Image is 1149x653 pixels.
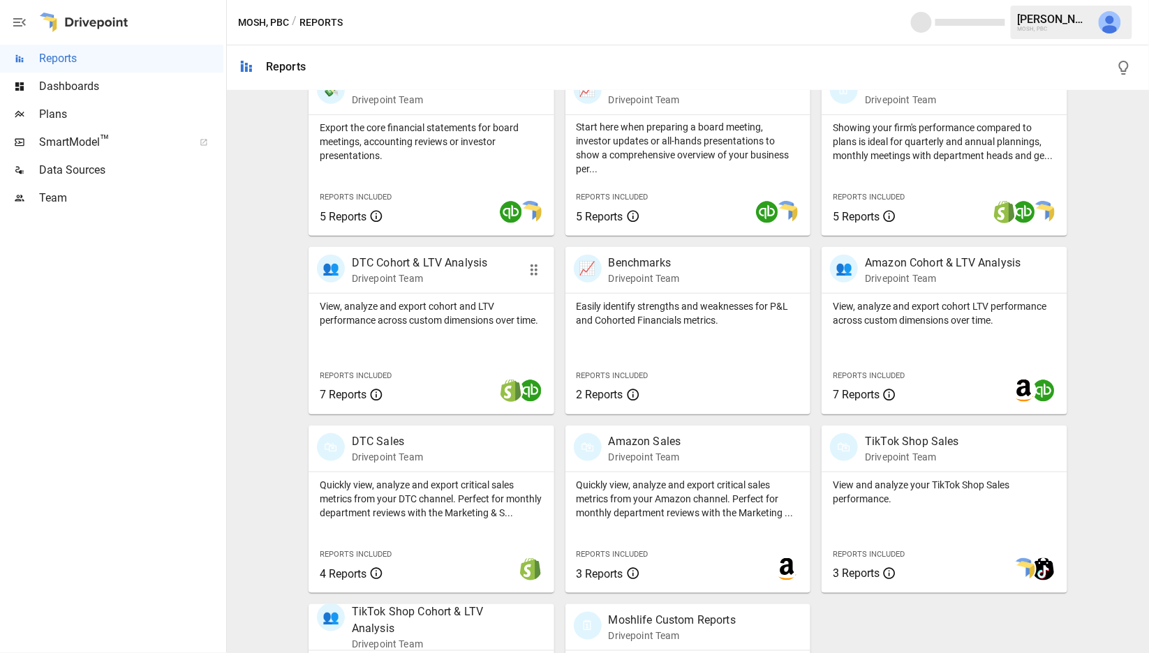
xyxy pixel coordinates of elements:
p: Moshlife Custom Reports [609,612,736,629]
div: 🛍 [830,433,858,461]
span: Dashboards [39,78,223,95]
img: smart model [776,201,798,223]
div: 👥 [830,255,858,283]
span: 3 Reports [577,567,623,580]
p: DTC Cohort & LTV Analysis [352,255,488,271]
p: TikTok Shop Cohort & LTV Analysis [352,603,507,637]
span: 7 Reports [833,388,880,401]
img: smart model [519,201,542,223]
span: Reports Included [320,371,392,380]
img: quickbooks [519,380,542,402]
span: Reports Included [320,193,392,202]
span: Reports Included [577,550,648,559]
img: shopify [500,380,522,402]
p: Benchmarks [609,255,680,271]
p: Drivepoint Team [352,93,459,107]
span: ™ [100,132,110,149]
p: Drivepoint Team [352,637,507,651]
p: Drivepoint Team [352,271,488,285]
img: shopify [993,201,1016,223]
p: Easily identify strengths and weaknesses for P&L and Cohorted Financials metrics. [577,299,800,327]
p: Drivepoint Team [609,93,691,107]
div: 👥 [317,255,345,283]
span: Reports Included [577,371,648,380]
img: tiktok [1032,558,1055,580]
p: View and analyze your TikTok Shop Sales performance. [833,478,1056,506]
span: Reports Included [577,193,648,202]
span: 2 Reports [577,388,623,401]
img: quickbooks [1032,380,1055,402]
p: View, analyze and export cohort LTV performance across custom dimensions over time. [833,299,1056,327]
p: Export the core financial statements for board meetings, accounting reviews or investor presentat... [320,121,543,163]
span: 5 Reports [577,210,623,223]
img: smart model [1013,558,1035,580]
span: 7 Reports [320,388,366,401]
p: Showing your firm's performance compared to plans is ideal for quarterly and annual plannings, mo... [833,121,1056,163]
div: / [292,14,297,31]
div: Reports [266,60,306,73]
img: Jeff Gamsey [1099,11,1121,33]
span: Reports Included [320,550,392,559]
div: 🗓 [574,612,602,640]
div: 👥 [317,603,345,631]
img: quickbooks [1013,201,1035,223]
span: SmartModel [39,134,184,151]
span: 4 Reports [320,567,366,580]
span: 3 Reports [833,566,880,580]
p: DTC Sales [352,433,423,450]
span: Data Sources [39,162,223,179]
button: Jeff Gamsey [1090,3,1129,42]
span: Team [39,190,223,207]
img: smart model [1032,201,1055,223]
span: Reports Included [833,371,905,380]
p: Start here when preparing a board meeting, investor updates or all-hands presentations to show a ... [577,120,800,176]
div: [PERSON_NAME] [1018,13,1090,26]
p: Drivepoint Team [609,271,680,285]
p: Quickly view, analyze and export critical sales metrics from your Amazon channel. Perfect for mon... [577,478,800,520]
span: Reports [39,50,223,67]
p: Amazon Sales [609,433,681,450]
span: 5 Reports [833,210,880,223]
p: Drivepoint Team [865,93,953,107]
div: 🛍 [574,433,602,461]
img: shopify [519,558,542,580]
div: 📈 [574,255,602,283]
img: quickbooks [756,201,778,223]
img: quickbooks [500,201,522,223]
p: TikTok Shop Sales [865,433,959,450]
span: Reports Included [833,550,905,559]
p: Amazon Cohort & LTV Analysis [865,255,1021,271]
span: Reports Included [833,193,905,202]
p: Drivepoint Team [609,450,681,464]
p: Drivepoint Team [352,450,423,464]
div: 🛍 [317,433,345,461]
p: Drivepoint Team [609,629,736,643]
p: Drivepoint Team [865,271,1021,285]
span: Plans [39,106,223,123]
div: MOSH, PBC [1018,26,1090,32]
p: View, analyze and export cohort and LTV performance across custom dimensions over time. [320,299,543,327]
p: Quickly view, analyze and export critical sales metrics from your DTC channel. Perfect for monthl... [320,478,543,520]
span: 5 Reports [320,210,366,223]
p: Drivepoint Team [865,450,959,464]
img: amazon [776,558,798,580]
img: amazon [1013,380,1035,402]
button: MOSH, PBC [238,14,289,31]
